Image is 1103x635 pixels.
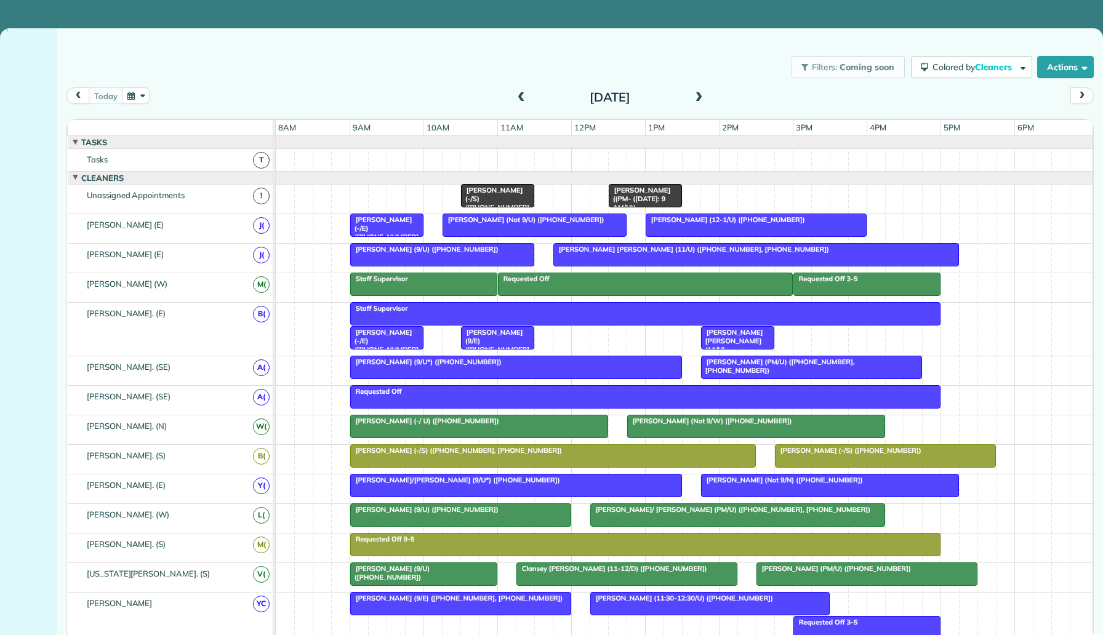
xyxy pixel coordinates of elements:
[350,476,561,484] span: [PERSON_NAME]/[PERSON_NAME] (9/U*) ([PHONE_NUMBER])
[793,274,859,283] span: Requested Off 3-5
[350,387,403,396] span: Requested Off
[812,62,838,73] span: Filters:
[460,328,529,381] span: [PERSON_NAME] (9/E) ([PHONE_NUMBER], [PHONE_NUMBER])
[553,245,830,254] span: [PERSON_NAME] [PERSON_NAME] (11/U) ([PHONE_NUMBER], [PHONE_NUMBER])
[253,359,270,376] span: A(
[84,308,168,318] span: [PERSON_NAME]. (E)
[941,122,963,132] span: 5pm
[911,56,1032,78] button: Colored byCleaners
[572,122,598,132] span: 12pm
[84,362,173,372] span: [PERSON_NAME]. (SE)
[516,564,708,573] span: Clansey [PERSON_NAME] (11-12/D) ([PHONE_NUMBER])
[460,186,529,221] span: [PERSON_NAME] (-/S) ([PHONE_NUMBER])
[253,448,270,465] span: B(
[350,215,419,268] span: [PERSON_NAME] (-/E) ([PHONE_NUMBER], [PHONE_NUMBER])
[253,152,270,169] span: T
[1070,87,1094,104] button: next
[498,122,526,132] span: 11am
[84,249,166,259] span: [PERSON_NAME] (E)
[84,391,173,401] span: [PERSON_NAME]. (SE)
[793,618,859,626] span: Requested Off 3-5
[350,122,373,132] span: 9am
[84,279,170,289] span: [PERSON_NAME] (W)
[350,505,499,514] span: [PERSON_NAME] (9/U) ([PHONE_NUMBER])
[253,537,270,553] span: M(
[84,190,187,200] span: Unassigned Appointments
[756,564,912,573] span: [PERSON_NAME] (PM/U) ([PHONE_NUMBER])
[646,122,667,132] span: 1pm
[645,215,806,224] span: [PERSON_NAME] (12-1/U) ([PHONE_NUMBER])
[720,122,741,132] span: 2pm
[608,186,677,230] span: [PERSON_NAME] ((PM- ([DATE]: 9 AM/U)) ([PHONE_NUMBER])
[424,122,452,132] span: 10am
[840,62,895,73] span: Coming soon
[793,122,815,132] span: 3pm
[350,564,430,581] span: [PERSON_NAME] (9/U) ([PHONE_NUMBER])
[627,417,793,425] span: [PERSON_NAME] (Not 9/W) ([PHONE_NUMBER])
[975,62,1014,73] span: Cleaners
[79,173,126,183] span: Cleaners
[84,569,212,578] span: [US_STATE][PERSON_NAME]. (S)
[253,247,270,263] span: J(
[933,62,1016,73] span: Colored by
[350,274,409,283] span: Staff Supervisor
[350,594,564,602] span: [PERSON_NAME] (9/E) ([PHONE_NUMBER], [PHONE_NUMBER])
[533,90,687,104] h2: [DATE]
[253,188,270,204] span: !
[84,154,110,164] span: Tasks
[276,122,299,132] span: 8am
[442,215,605,224] span: [PERSON_NAME] (Not 9/U) ([PHONE_NUMBER])
[253,596,270,612] span: YC
[84,509,172,519] span: [PERSON_NAME]. (W)
[253,507,270,524] span: L(
[350,328,419,381] span: [PERSON_NAME] (-/E) ([PHONE_NUMBER], [PHONE_NUMBER])
[350,417,500,425] span: [PERSON_NAME] (-/ U) ([PHONE_NUMBER])
[774,446,922,455] span: [PERSON_NAME] (-/S) ([PHONE_NUMBER])
[84,598,155,608] span: [PERSON_NAME]
[84,421,169,431] span: [PERSON_NAME]. (N)
[89,87,122,104] button: today
[84,480,168,490] span: [PERSON_NAME]. (E)
[253,306,270,322] span: B(
[79,137,110,147] span: Tasks
[350,446,563,455] span: [PERSON_NAME] (-/S) ([PHONE_NUMBER], [PHONE_NUMBER])
[867,122,889,132] span: 4pm
[253,217,270,234] span: J(
[700,328,769,389] span: [PERSON_NAME] [PERSON_NAME] (11/U) ([PHONE_NUMBER], [PHONE_NUMBER])
[1015,122,1037,132] span: 6pm
[84,450,168,460] span: [PERSON_NAME]. (S)
[66,87,90,104] button: prev
[350,245,499,254] span: [PERSON_NAME] (9/U) ([PHONE_NUMBER])
[253,389,270,405] span: A(
[590,505,871,514] span: [PERSON_NAME]/ [PERSON_NAME] (PM/U) ([PHONE_NUMBER], [PHONE_NUMBER])
[350,304,409,313] span: Staff Supervisor
[253,418,270,435] span: W(
[590,594,774,602] span: [PERSON_NAME] (11:30-12:30/U) ([PHONE_NUMBER])
[700,357,855,375] span: [PERSON_NAME] (PM/U) ([PHONE_NUMBER], [PHONE_NUMBER])
[84,220,166,230] span: [PERSON_NAME] (E)
[350,535,415,543] span: Requested Off 9-5
[700,476,864,484] span: [PERSON_NAME] (Not 9/N) ([PHONE_NUMBER])
[84,539,168,549] span: [PERSON_NAME]. (S)
[253,276,270,293] span: M(
[253,566,270,583] span: V(
[497,274,550,283] span: Requested Off
[1037,56,1094,78] button: Actions
[253,477,270,494] span: Y(
[350,357,502,366] span: [PERSON_NAME] (9/U*) ([PHONE_NUMBER])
